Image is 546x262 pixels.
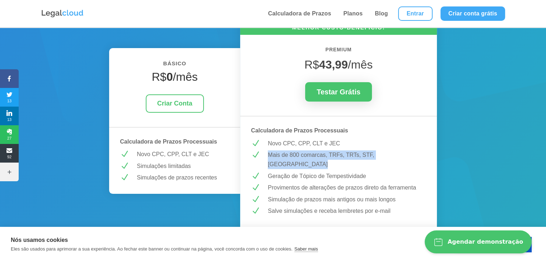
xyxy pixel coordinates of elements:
[137,173,229,182] p: Simulações de prazos recentes
[268,139,426,148] p: Novo CPC, CPP, CLT e JEC
[41,9,84,18] img: Logo da Legalcloud
[137,162,229,171] p: Simulações limitadas
[398,6,433,21] a: Entrar
[319,58,348,71] strong: 43,99
[251,183,260,192] span: N
[294,246,318,252] a: Saber mais
[240,24,437,35] h6: MELHOR CUSTO-BENEFÍCIO!
[268,195,426,204] p: Simulação de prazos mais antigos ou mais longos
[268,172,426,181] p: Geração de Tópico de Tempestividade
[268,206,426,216] p: Salve simulações e receba lembretes por e-mail
[251,195,260,204] span: N
[120,70,229,87] h4: R$ /mês
[251,139,260,148] span: N
[251,172,260,181] span: N
[11,237,68,243] strong: Nós usamos cookies
[120,59,229,72] h6: BÁSICO
[251,206,260,215] span: N
[120,139,217,145] strong: Calculadora de Prazos Processuais
[304,58,373,71] span: R$ /mês
[146,94,204,113] a: Criar Conta
[120,173,129,182] span: N
[268,183,426,192] p: Provimentos de alterações de prazos direto da ferramenta
[120,150,129,159] span: N
[251,127,348,134] strong: Calculadora de Prazos Processuais
[167,70,173,83] strong: 0
[268,150,426,169] p: Mais de 800 comarcas, TRFs, TRTs, STF, [GEOGRAPHIC_DATA]
[120,162,129,170] span: N
[251,150,260,159] span: N
[251,46,426,58] h6: PREMIUM
[137,150,229,159] p: Novo CPC, CPP, CLT e JEC
[440,6,505,21] a: Criar conta grátis
[305,82,372,102] a: Testar Grátis
[11,246,293,252] p: Eles são usados para aprimorar a sua experiência. Ao fechar este banner ou continuar na página, v...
